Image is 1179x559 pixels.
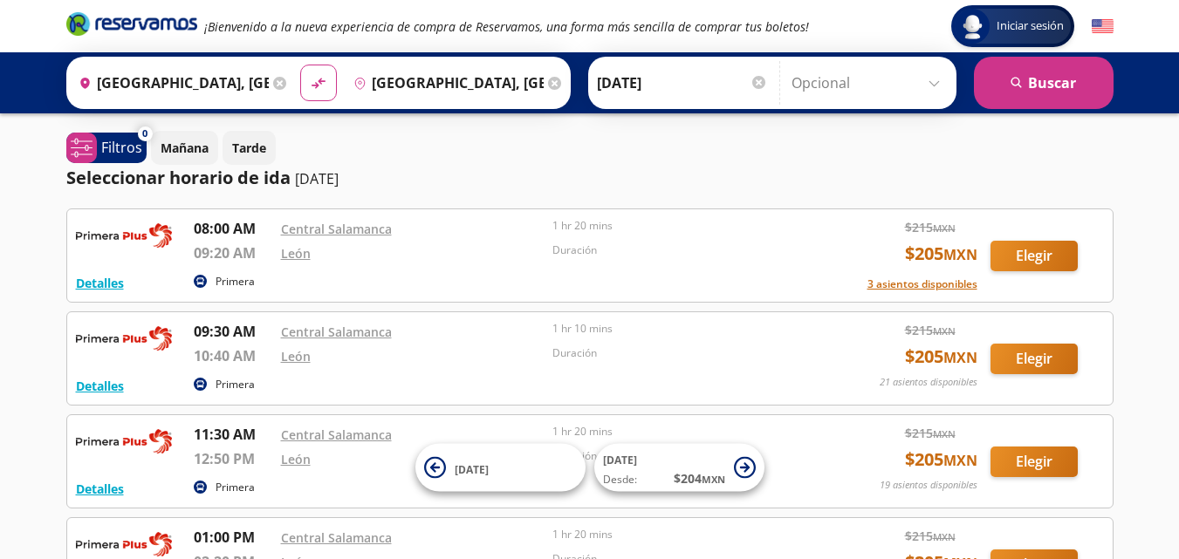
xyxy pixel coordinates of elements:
button: English [1092,16,1114,37]
small: MXN [933,324,956,337]
small: MXN [943,348,977,367]
button: 3 asientos disponibles [867,276,977,292]
small: MXN [933,530,956,543]
i: Brand Logo [66,10,197,37]
small: MXN [702,473,725,486]
button: Detalles [76,480,124,498]
p: Primera [216,377,255,392]
span: Desde: [603,472,637,487]
button: Elegir [990,241,1078,271]
p: Seleccionar horario de ida [66,165,291,191]
input: Elegir Fecha [597,61,768,105]
input: Buscar Destino [346,61,544,105]
a: León [281,451,311,467]
button: [DATE]Desde:$204MXN [594,444,764,492]
p: 11:30 AM [194,424,272,445]
span: 0 [142,126,147,141]
p: 21 asientos disponibles [880,375,977,390]
p: Duración [552,345,816,361]
p: Duración [552,242,816,258]
small: MXN [933,427,956,440]
button: Elegir [990,447,1078,477]
img: RESERVAMOS [76,321,172,356]
button: Tarde [223,131,276,165]
span: [DATE] [603,453,637,467]
span: $ 215 [905,424,956,442]
span: $ 215 [905,218,956,236]
span: $ 204 [674,469,725,487]
small: MXN [943,451,977,470]
span: $ 205 [905,241,977,267]
input: Opcional [792,61,948,105]
a: Brand Logo [66,10,197,42]
small: MXN [943,245,977,264]
p: 19 asientos disponibles [880,478,977,493]
p: 1 hr 20 mins [552,527,816,542]
p: [DATE] [295,168,339,189]
button: Mañana [151,131,218,165]
p: 1 hr 20 mins [552,424,816,440]
p: Mañana [161,139,209,157]
p: Tarde [232,139,266,157]
a: Central Salamanca [281,426,392,443]
p: 09:30 AM [194,321,272,342]
a: Central Salamanca [281,324,392,340]
p: Primera [216,274,255,290]
p: 01:00 PM [194,527,272,548]
small: MXN [933,222,956,235]
button: Detalles [76,377,124,395]
a: Central Salamanca [281,529,392,546]
button: Detalles [76,274,124,292]
span: $ 205 [905,344,977,370]
span: $ 215 [905,321,956,339]
img: RESERVAMOS [76,424,172,459]
span: [DATE] [455,461,489,476]
p: 10:40 AM [194,345,272,366]
a: León [281,348,311,365]
button: 0Filtros [66,133,147,163]
input: Buscar Origen [72,61,269,105]
span: Iniciar sesión [990,17,1071,35]
button: Buscar [974,57,1114,109]
p: 09:20 AM [194,242,272,263]
p: 08:00 AM [194,218,272,239]
p: Filtros [101,137,142,158]
a: Central Salamanca [281,221,392,237]
em: ¡Bienvenido a la nueva experiencia de compra de Reservamos, una forma más sencilla de comprar tus... [204,18,809,35]
a: León [281,245,311,262]
img: RESERVAMOS [76,218,172,253]
p: Primera [216,480,255,495]
p: 12:50 PM [194,448,272,469]
p: 1 hr 20 mins [552,218,816,234]
span: $ 215 [905,527,956,545]
button: Elegir [990,344,1078,374]
p: 1 hr 10 mins [552,321,816,337]
span: $ 205 [905,447,977,473]
button: [DATE] [415,444,586,492]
